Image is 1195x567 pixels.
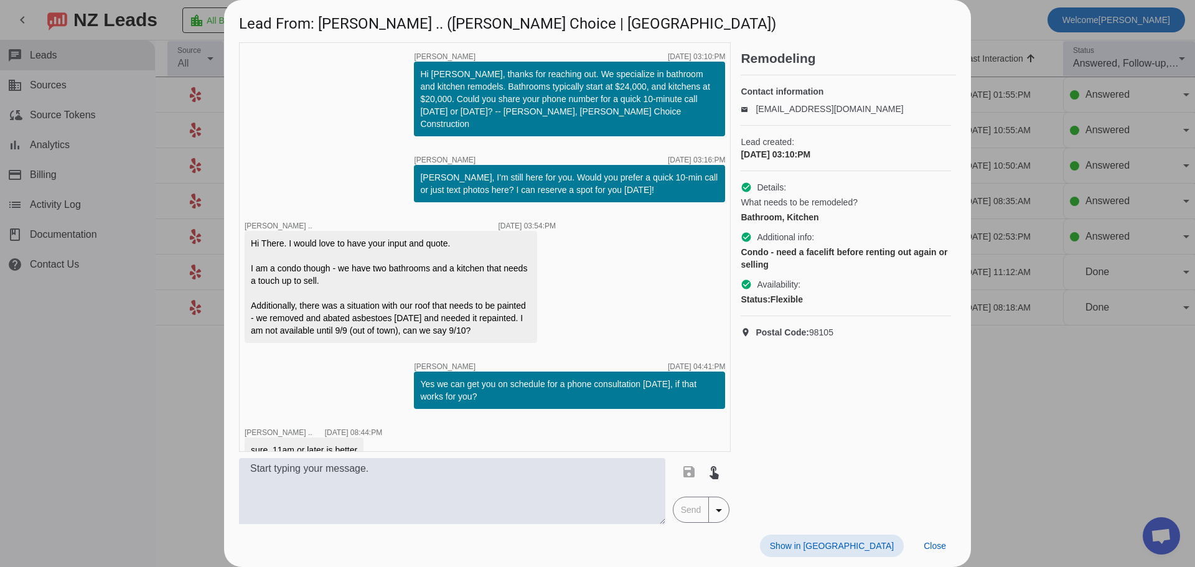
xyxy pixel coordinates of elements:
[414,363,476,370] span: [PERSON_NAME]
[757,278,800,291] span: Availability:
[741,211,951,223] div: Bathroom, Kitchen
[706,464,721,479] mat-icon: touch_app
[741,52,956,65] h2: Remodeling
[668,156,725,164] div: [DATE] 03:16:PM
[770,541,894,551] span: Show in [GEOGRAPHIC_DATA]
[499,222,556,230] div: [DATE] 03:54:PM
[245,428,312,437] span: [PERSON_NAME] ..
[741,136,951,148] span: Lead created:
[668,363,725,370] div: [DATE] 04:41:PM
[420,68,719,130] div: Hi [PERSON_NAME], thanks for reaching out. We specialize in bathroom and kitchen remodels. Bathro...
[741,85,951,98] h4: Contact information
[245,222,312,230] span: [PERSON_NAME] ..
[741,327,756,337] mat-icon: location_on
[741,246,951,271] div: Condo - need a facelift before renting out again or selling
[756,326,833,339] span: 98105
[756,327,809,337] strong: Postal Code:
[668,53,725,60] div: [DATE] 03:10:PM
[914,535,956,557] button: Close
[414,53,476,60] span: [PERSON_NAME]
[741,196,858,209] span: What needs to be remodeled?
[741,294,770,304] strong: Status:
[741,106,756,112] mat-icon: email
[757,231,814,243] span: Additional info:
[760,535,904,557] button: Show in [GEOGRAPHIC_DATA]
[741,148,951,161] div: [DATE] 03:10:PM
[325,429,382,436] div: [DATE] 08:44:PM
[711,503,726,518] mat-icon: arrow_drop_down
[420,171,719,196] div: [PERSON_NAME], I'm still here for you. Would you prefer a quick 10-min call or just text photos h...
[741,293,951,306] div: Flexible
[924,541,946,551] span: Close
[251,444,357,456] div: sure. 11am or later is better
[414,156,476,164] span: [PERSON_NAME]
[420,378,719,403] div: Yes we can get you on schedule for a phone consultation [DATE], if that works for you?
[741,182,752,193] mat-icon: check_circle
[251,237,531,337] div: Hi There. I would love to have your input and quote. I am a condo though - we have two bathrooms ...
[756,104,903,114] a: [EMAIL_ADDRESS][DOMAIN_NAME]
[757,181,786,194] span: Details:
[741,232,752,243] mat-icon: check_circle
[741,279,752,290] mat-icon: check_circle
